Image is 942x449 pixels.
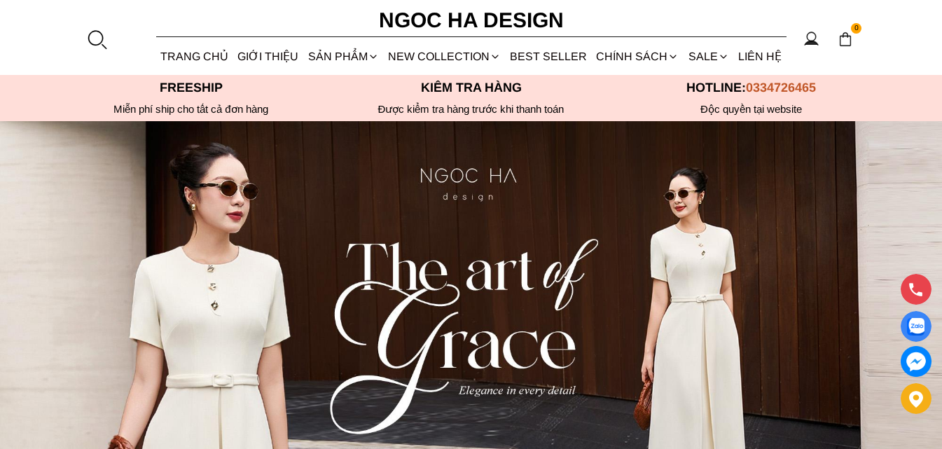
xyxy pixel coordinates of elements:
[901,311,931,342] a: Display image
[592,38,684,75] div: Chính sách
[51,103,331,116] div: Miễn phí ship cho tất cả đơn hàng
[851,23,862,34] span: 0
[838,32,853,47] img: img-CART-ICON-ksit0nf1
[51,81,331,95] p: Freeship
[303,38,383,75] div: SẢN PHẨM
[733,38,786,75] a: LIÊN HỆ
[907,318,924,336] img: Display image
[901,346,931,377] a: messenger
[233,38,303,75] a: GIỚI THIỆU
[331,103,611,116] p: Được kiểm tra hàng trước khi thanh toán
[421,81,522,95] font: Kiểm tra hàng
[366,4,576,37] a: Ngoc Ha Design
[611,103,892,116] h6: Độc quyền tại website
[506,38,592,75] a: BEST SELLER
[383,38,505,75] a: NEW COLLECTION
[156,38,233,75] a: TRANG CHỦ
[746,81,816,95] span: 0334726465
[684,38,733,75] a: SALE
[611,81,892,95] p: Hotline:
